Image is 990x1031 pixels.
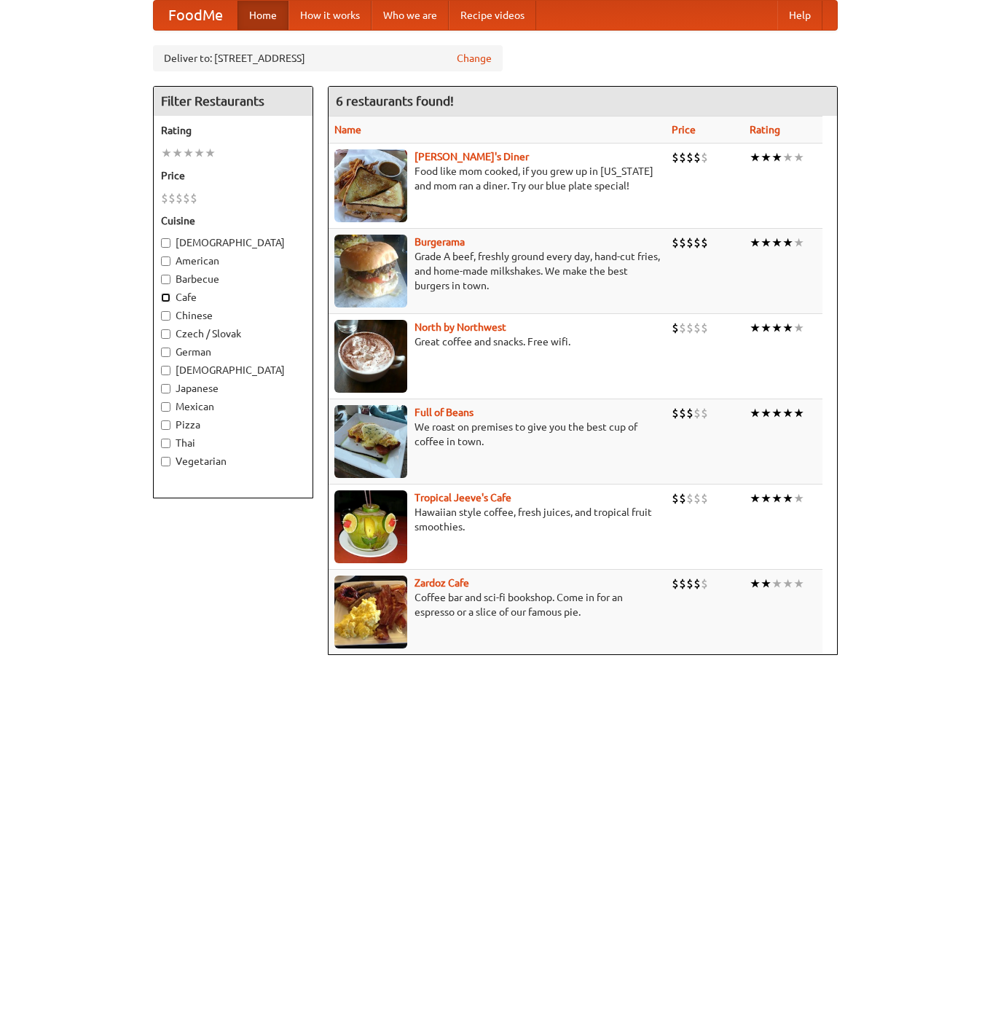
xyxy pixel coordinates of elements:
[334,334,660,349] p: Great coffee and snacks. Free wifi.
[161,457,170,466] input: Vegetarian
[176,190,183,206] li: $
[334,490,407,563] img: jeeves.jpg
[761,490,771,506] li: ★
[771,149,782,165] li: ★
[793,405,804,421] li: ★
[161,238,170,248] input: [DEMOGRAPHIC_DATA]
[415,151,529,162] a: [PERSON_NAME]'s Diner
[750,320,761,336] li: ★
[190,190,197,206] li: $
[750,576,761,592] li: ★
[771,490,782,506] li: ★
[771,235,782,251] li: ★
[793,490,804,506] li: ★
[153,45,503,71] div: Deliver to: [STREET_ADDRESS]
[161,329,170,339] input: Czech / Slovak
[457,51,492,66] a: Change
[183,145,194,161] li: ★
[694,149,701,165] li: $
[672,405,679,421] li: $
[154,1,237,30] a: FoodMe
[161,293,170,302] input: Cafe
[672,235,679,251] li: $
[701,235,708,251] li: $
[161,402,170,412] input: Mexican
[782,320,793,336] li: ★
[415,492,511,503] a: Tropical Jeeve's Cafe
[771,405,782,421] li: ★
[415,577,469,589] a: Zardoz Cafe
[672,576,679,592] li: $
[415,407,474,418] a: Full of Beans
[679,405,686,421] li: $
[750,490,761,506] li: ★
[161,275,170,284] input: Barbecue
[782,490,793,506] li: ★
[161,454,305,469] label: Vegetarian
[415,321,506,333] a: North by Northwest
[761,235,771,251] li: ★
[782,235,793,251] li: ★
[183,190,190,206] li: $
[161,363,305,377] label: [DEMOGRAPHIC_DATA]
[761,320,771,336] li: ★
[161,290,305,305] label: Cafe
[168,190,176,206] li: $
[672,149,679,165] li: $
[161,326,305,341] label: Czech / Slovak
[154,87,313,116] h4: Filter Restaurants
[694,235,701,251] li: $
[679,149,686,165] li: $
[686,320,694,336] li: $
[415,236,465,248] a: Burgerama
[161,384,170,393] input: Japanese
[161,190,168,206] li: $
[161,256,170,266] input: American
[237,1,288,30] a: Home
[694,490,701,506] li: $
[161,168,305,183] h5: Price
[777,1,822,30] a: Help
[161,345,305,359] label: German
[334,420,660,449] p: We roast on premises to give you the best cup of coffee in town.
[679,320,686,336] li: $
[161,381,305,396] label: Japanese
[679,235,686,251] li: $
[288,1,372,30] a: How it works
[672,320,679,336] li: $
[686,576,694,592] li: $
[701,320,708,336] li: $
[161,308,305,323] label: Chinese
[701,576,708,592] li: $
[161,311,170,321] input: Chinese
[701,405,708,421] li: $
[793,149,804,165] li: ★
[793,235,804,251] li: ★
[793,576,804,592] li: ★
[336,94,454,108] ng-pluralize: 6 restaurants found!
[672,124,696,136] a: Price
[679,490,686,506] li: $
[161,399,305,414] label: Mexican
[334,320,407,393] img: north.jpg
[782,576,793,592] li: ★
[161,420,170,430] input: Pizza
[334,149,407,222] img: sallys.jpg
[334,590,660,619] p: Coffee bar and sci-fi bookshop. Come in for an espresso or a slice of our famous pie.
[334,249,660,293] p: Grade A beef, freshly ground every day, hand-cut fries, and home-made milkshakes. We make the bes...
[334,576,407,648] img: zardoz.jpg
[334,405,407,478] img: beans.jpg
[782,149,793,165] li: ★
[334,235,407,307] img: burgerama.jpg
[372,1,449,30] a: Who we are
[694,405,701,421] li: $
[694,576,701,592] li: $
[334,505,660,534] p: Hawaiian style coffee, fresh juices, and tropical fruit smoothies.
[750,405,761,421] li: ★
[750,124,780,136] a: Rating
